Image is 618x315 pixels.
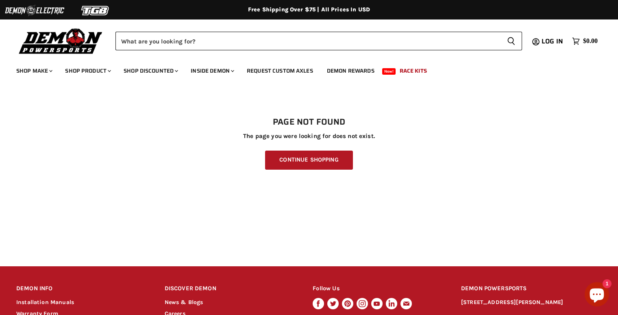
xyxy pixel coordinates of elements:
[241,63,319,79] a: Request Custom Axles
[185,63,239,79] a: Inside Demon
[500,32,522,50] button: Search
[118,63,183,79] a: Shop Discounted
[265,151,353,170] a: Continue Shopping
[582,282,611,309] inbox-online-store-chat: Shopify online store chat
[4,3,65,18] img: Demon Electric Logo 2
[382,68,396,75] span: New!
[65,3,126,18] img: TGB Logo 2
[16,133,602,140] p: The page you were looking for does not exist.
[59,63,116,79] a: Shop Product
[115,32,522,50] form: Product
[394,63,433,79] a: Race Kits
[16,279,149,298] h2: DEMON INFO
[165,299,203,306] a: News & Blogs
[321,63,381,79] a: Demon Rewards
[568,35,602,47] a: $0.00
[10,63,57,79] a: Shop Make
[313,279,446,298] h2: Follow Us
[115,32,500,50] input: Search
[461,279,602,298] h2: DEMON POWERSPORTS
[16,117,602,127] h1: Page not found
[16,299,74,306] a: Installation Manuals
[10,59,596,79] ul: Main menu
[461,298,602,307] p: [STREET_ADDRESS][PERSON_NAME]
[542,36,563,46] span: Log in
[165,279,298,298] h2: DISCOVER DEMON
[583,37,598,45] span: $0.00
[16,26,105,55] img: Demon Powersports
[538,38,568,45] a: Log in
